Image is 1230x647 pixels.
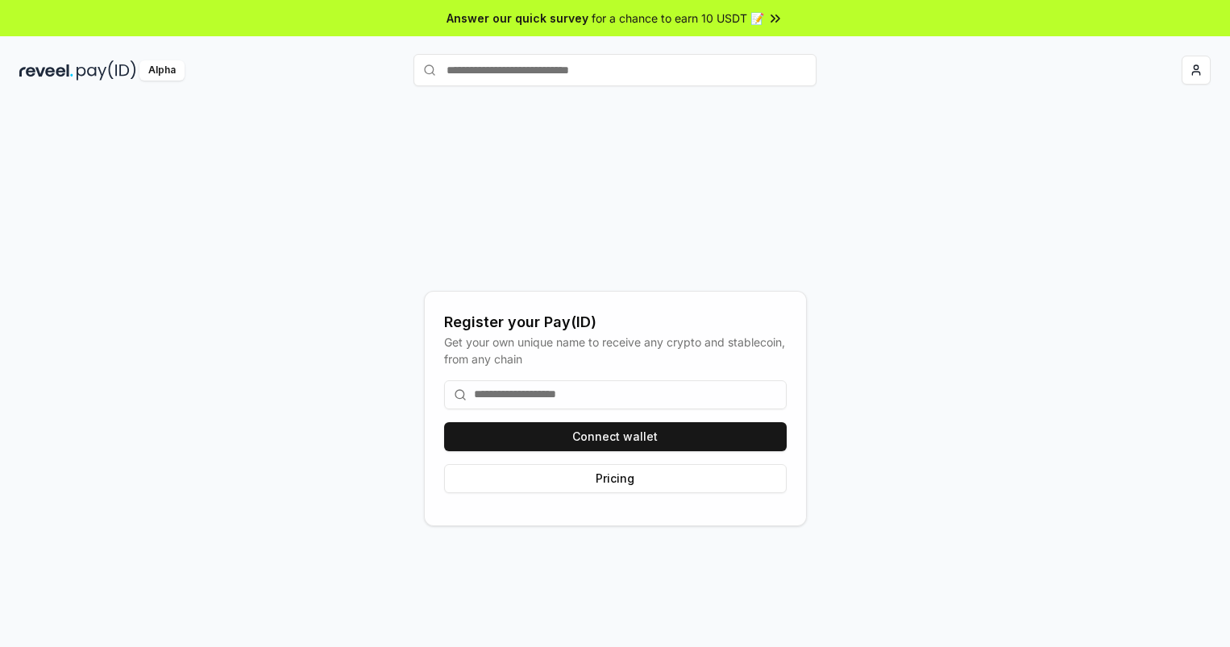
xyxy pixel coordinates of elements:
button: Connect wallet [444,422,787,451]
img: pay_id [77,60,136,81]
span: Answer our quick survey [447,10,588,27]
span: for a chance to earn 10 USDT 📝 [592,10,764,27]
img: reveel_dark [19,60,73,81]
div: Register your Pay(ID) [444,311,787,334]
button: Pricing [444,464,787,493]
div: Alpha [139,60,185,81]
div: Get your own unique name to receive any crypto and stablecoin, from any chain [444,334,787,367]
